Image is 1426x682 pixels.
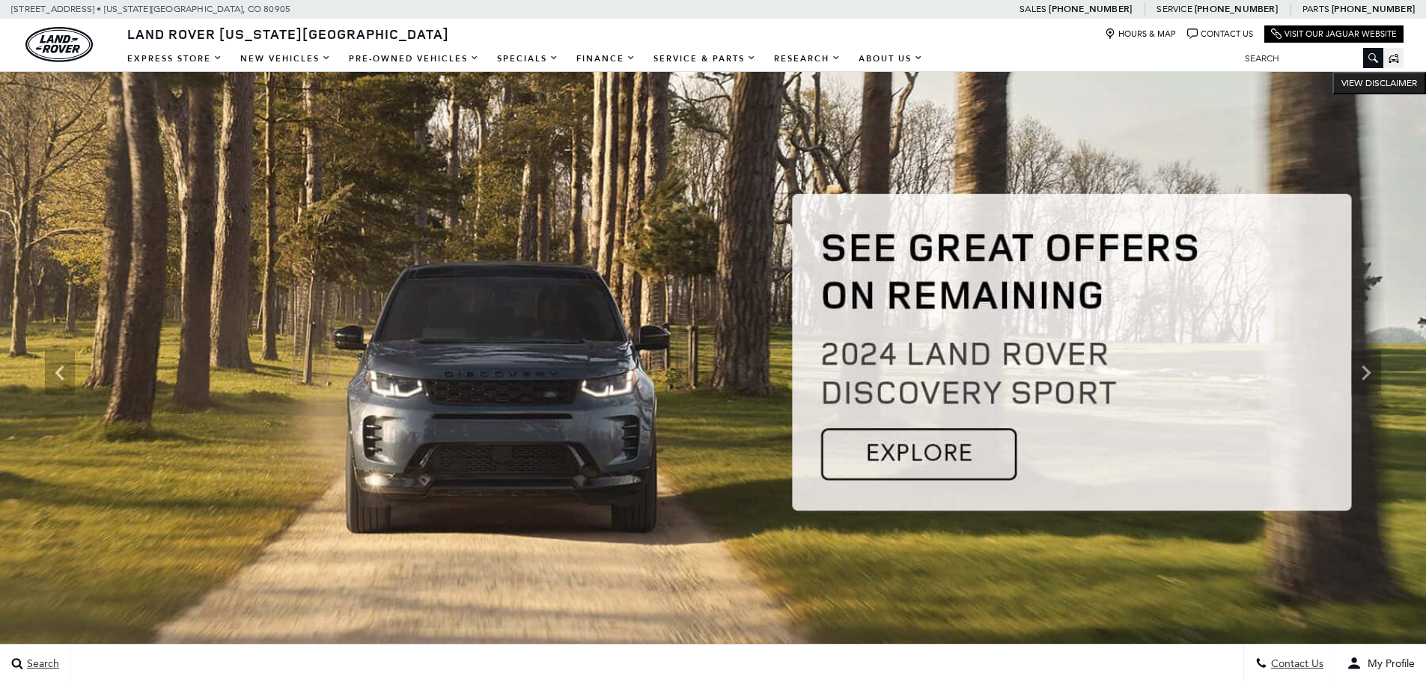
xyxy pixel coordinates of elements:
[645,46,765,72] a: Service & Parts
[118,46,932,72] nav: Main Navigation
[1341,77,1417,89] span: VIEW DISCLAIMER
[1195,3,1278,15] a: [PHONE_NUMBER]
[1267,657,1323,670] span: Contact Us
[25,27,93,62] a: land-rover
[1335,645,1426,682] button: user-profile-menu
[1332,3,1415,15] a: [PHONE_NUMBER]
[25,27,93,62] img: Land Rover
[567,46,645,72] a: Finance
[340,46,488,72] a: Pre-Owned Vehicles
[1234,49,1383,67] input: Search
[1020,4,1046,14] span: Sales
[1157,4,1192,14] span: Service
[127,25,449,43] span: Land Rover [US_STATE][GEOGRAPHIC_DATA]
[23,657,59,670] span: Search
[1302,4,1329,14] span: Parts
[11,4,290,14] a: [STREET_ADDRESS] • [US_STATE][GEOGRAPHIC_DATA], CO 80905
[118,46,231,72] a: EXPRESS STORE
[231,46,340,72] a: New Vehicles
[765,46,850,72] a: Research
[1049,3,1132,15] a: [PHONE_NUMBER]
[850,46,932,72] a: About Us
[1362,657,1415,670] span: My Profile
[1332,72,1426,94] button: VIEW DISCLAIMER
[488,46,567,72] a: Specials
[1105,28,1176,40] a: Hours & Map
[1271,28,1397,40] a: Visit Our Jaguar Website
[118,25,458,43] a: Land Rover [US_STATE][GEOGRAPHIC_DATA]
[1187,28,1253,40] a: Contact Us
